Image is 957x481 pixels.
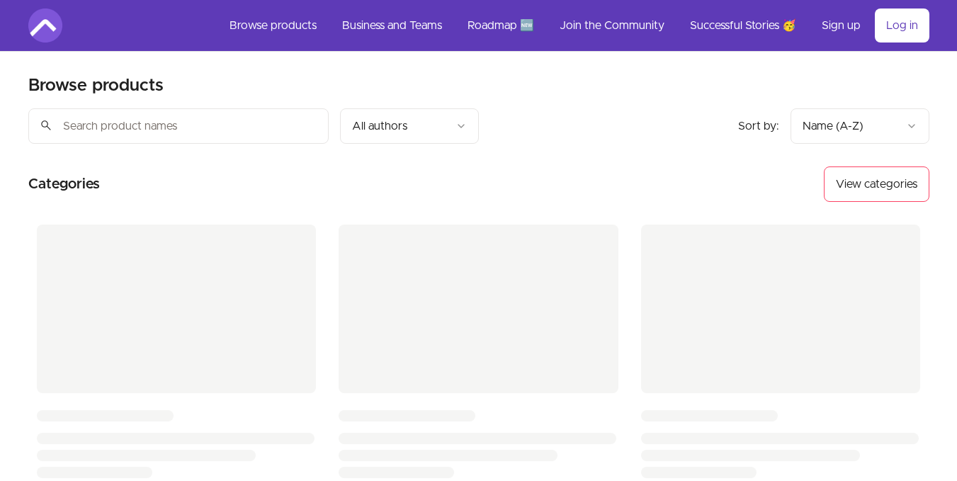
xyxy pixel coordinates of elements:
[738,120,779,132] span: Sort by:
[28,166,100,202] h2: Categories
[331,9,453,43] a: Business and Teams
[28,108,329,144] input: Search product names
[679,9,808,43] a: Successful Stories 🥳
[218,9,328,43] a: Browse products
[456,9,545,43] a: Roadmap 🆕
[791,108,929,144] button: Product sort options
[875,9,929,43] a: Log in
[548,9,676,43] a: Join the Community
[28,74,164,97] h2: Browse products
[28,9,62,43] img: Amigoscode logo
[810,9,872,43] a: Sign up
[824,166,929,202] button: View categories
[340,108,479,144] button: Filter by author
[218,9,929,43] nav: Main
[40,115,52,135] span: search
